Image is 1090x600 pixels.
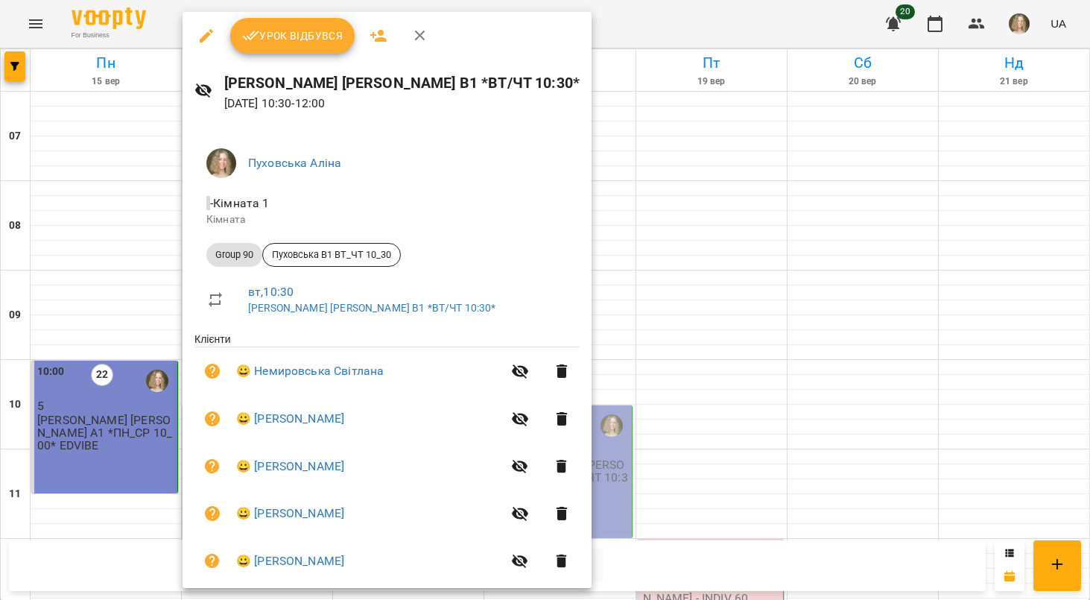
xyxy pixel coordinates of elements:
[248,285,294,299] a: вт , 10:30
[236,362,384,380] a: 😀 Немировська Світлана
[242,27,343,45] span: Урок відбувся
[224,95,580,113] p: [DATE] 10:30 - 12:00
[236,458,344,476] a: 😀 [PERSON_NAME]
[206,248,262,262] span: Group 90
[194,353,230,389] button: Візит ще не сплачено. Додати оплату?
[236,410,344,428] a: 😀 [PERSON_NAME]
[263,248,400,262] span: Пуховська В1 ВТ_ЧТ 10_30
[248,156,341,170] a: Пуховська Аліна
[206,196,273,210] span: - Кімната 1
[194,401,230,437] button: Візит ще не сплачено. Додати оплату?
[248,302,495,314] a: [PERSON_NAME] [PERSON_NAME] В1 *ВТ/ЧТ 10:30*
[194,449,230,484] button: Візит ще не сплачено. Додати оплату?
[206,212,568,227] p: Кімната
[236,552,344,570] a: 😀 [PERSON_NAME]
[194,543,230,579] button: Візит ще не сплачено. Додати оплату?
[230,18,355,54] button: Урок відбувся
[236,505,344,522] a: 😀 [PERSON_NAME]
[224,72,580,95] h6: [PERSON_NAME] [PERSON_NAME] В1 *ВТ/ЧТ 10:30*
[262,243,401,267] div: Пуховська В1 ВТ_ЧТ 10_30
[206,148,236,178] img: 08679fde8b52750a6ba743e232070232.png
[194,496,230,531] button: Візит ще не сплачено. Додати оплату?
